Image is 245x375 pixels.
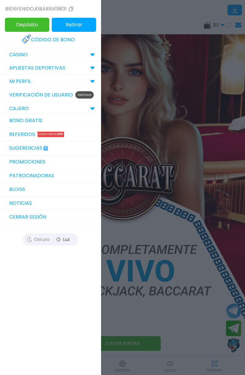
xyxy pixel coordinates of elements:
a: Código de bono [22,33,79,47]
button: OscuroLuz [23,233,78,246]
div: Bienvenido , kibarra1983! [5,5,75,13]
p: Apuestas Deportivas [9,64,65,72]
div: Oscuro [24,235,52,244]
p: CASINO [9,51,28,58]
p: CAJERO [9,105,29,112]
div: Luz [49,235,77,244]
button: Retirar [52,18,96,32]
button: Depósito [5,18,49,32]
p: MI PERFIL [9,78,31,85]
p: Verifique [75,91,94,99]
img: Redeem [22,34,31,43]
div: Gana hasta $888 [38,132,64,137]
img: Gift [42,143,49,150]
